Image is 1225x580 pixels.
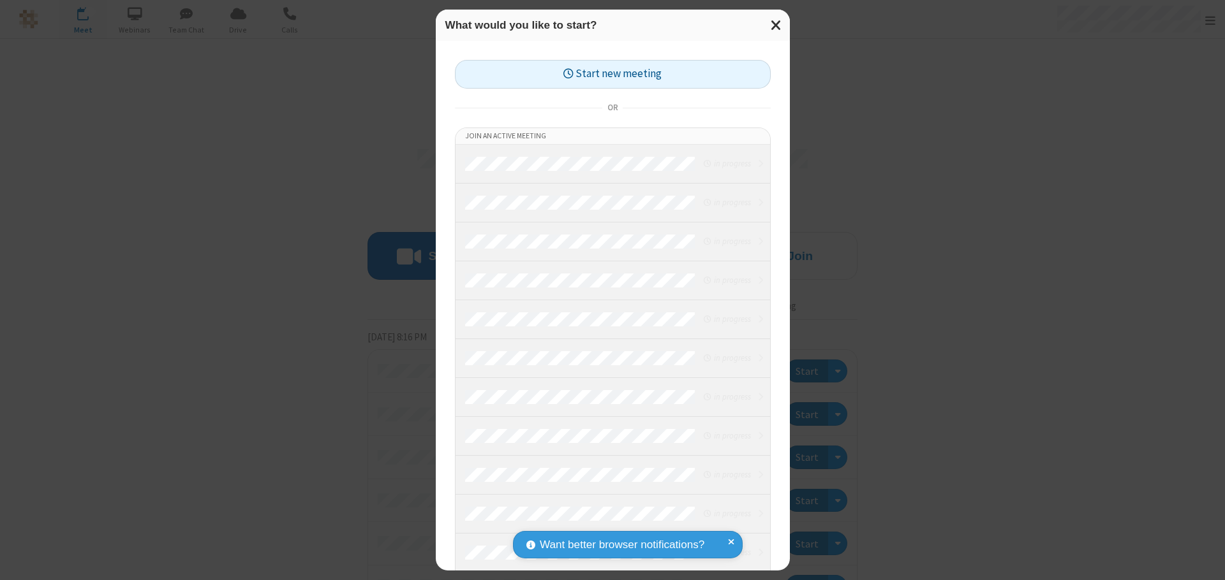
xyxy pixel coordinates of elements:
em: in progress [704,157,750,170]
em: in progress [704,468,750,481]
em: in progress [704,391,750,403]
em: in progress [704,196,750,208]
span: Want better browser notifications? [540,537,704,553]
em: in progress [704,430,750,442]
li: Join an active meeting [456,128,770,145]
button: Start new meeting [455,60,771,89]
em: in progress [704,274,750,286]
h3: What would you like to start? [445,19,780,31]
em: in progress [704,235,750,247]
em: in progress [704,313,750,325]
em: in progress [704,507,750,519]
span: or [602,99,623,117]
button: Close modal [763,10,790,41]
em: in progress [704,352,750,364]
